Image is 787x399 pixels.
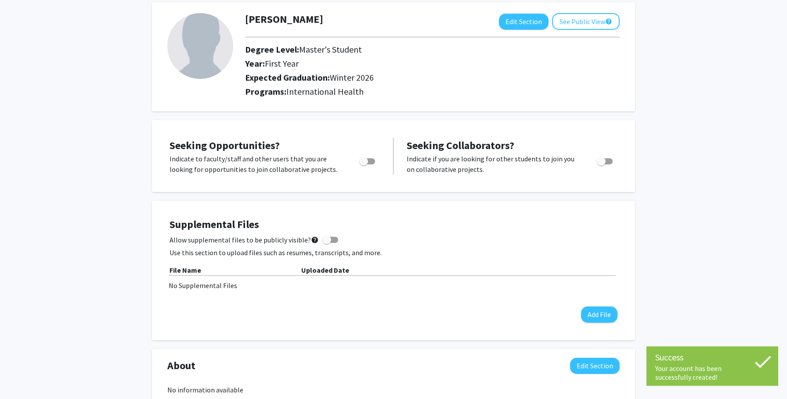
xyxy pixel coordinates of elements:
[286,86,364,97] span: International Health
[356,153,380,167] div: Toggle
[407,153,580,175] p: Indicate if you are looking for other students to join you on collaborative projects.
[655,351,769,364] div: Success
[265,58,299,69] span: First Year
[7,360,37,392] iframe: Chat
[593,153,617,167] div: Toggle
[245,44,570,55] h2: Degree Level:
[330,72,374,83] span: Winter 2026
[299,44,362,55] span: Master's Student
[301,266,349,274] b: Uploaded Date
[552,13,620,30] button: See Public View
[581,306,617,323] button: Add File
[170,139,280,152] span: Seeking Opportunities?
[167,13,233,79] img: Profile Picture
[655,364,769,381] div: Your account has been successfully created!
[167,358,195,374] span: About
[245,86,620,97] h2: Programs:
[167,385,620,395] div: No information available
[605,16,612,27] mat-icon: help
[311,235,319,245] mat-icon: help
[170,153,343,175] p: Indicate to faculty/staff and other users that you are looking for opportunities to join collabor...
[245,13,323,26] h1: [PERSON_NAME]
[407,139,514,152] span: Seeking Collaborators?
[170,218,617,231] h4: Supplemental Files
[245,58,570,69] h2: Year:
[170,247,617,258] p: Use this section to upload files such as resumes, transcripts, and more.
[170,235,319,245] span: Allow supplemental files to be publicly visible?
[499,14,549,30] button: Edit Section
[169,280,618,291] div: No Supplemental Files
[570,358,620,374] button: Edit About
[170,266,201,274] b: File Name
[245,72,570,83] h2: Expected Graduation:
